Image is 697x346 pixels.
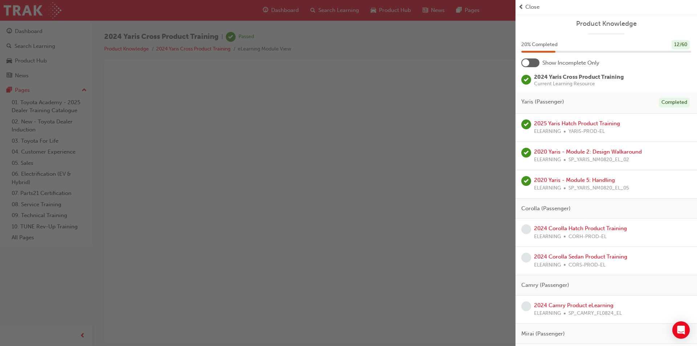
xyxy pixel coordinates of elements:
[521,148,531,158] span: learningRecordVerb_PASS-icon
[518,3,524,11] span: prev-icon
[568,309,622,318] span: SP_CAMRY_FL0824_EL
[672,40,690,50] div: 12 / 60
[534,233,561,241] span: ELEARNING
[534,225,627,232] a: 2024 Corolla Hatch Product Training
[568,184,629,192] span: SP_YARIS_NM0820_EL_05
[521,75,531,85] span: learningRecordVerb_PASS-icon
[672,321,690,339] div: Open Intercom Messenger
[568,261,606,269] span: CORS-PROD-EL
[534,156,561,164] span: ELEARNING
[518,3,694,11] button: prev-iconClose
[521,204,571,213] span: Corolla (Passenger)
[534,184,561,192] span: ELEARNING
[534,261,561,269] span: ELEARNING
[568,156,629,164] span: SP_YARIS_NM0820_EL_02
[534,177,615,183] a: 2020 Yaris - Module 5: Handling
[534,148,642,155] a: 2020 Yaris - Module 2: Design Walkaround
[521,301,531,311] span: learningRecordVerb_NONE-icon
[542,59,599,67] span: Show Incomplete Only
[521,224,531,234] span: learningRecordVerb_NONE-icon
[534,120,620,127] a: 2025 Yaris Hatch Product Training
[534,253,627,260] a: 2024 Corolla Sedan Product Training
[568,233,607,241] span: CORH-PROD-EL
[521,41,558,49] span: 20 % Completed
[521,281,569,289] span: Camry (Passenger)
[521,253,531,262] span: learningRecordVerb_NONE-icon
[521,330,565,338] span: Mirai (Passenger)
[659,98,690,107] div: Completed
[534,302,614,309] a: 2024 Camry Product eLearning
[521,176,531,186] span: learningRecordVerb_PASS-icon
[521,119,531,129] span: learningRecordVerb_PASS-icon
[534,74,624,80] span: 2024 Yaris Cross Product Training
[568,127,605,136] span: YARIS-PROD-EL
[534,127,561,136] span: ELEARNING
[525,3,539,11] span: Close
[521,20,691,28] a: Product Knowledge
[521,98,564,106] span: Yaris (Passenger)
[534,309,561,318] span: ELEARNING
[534,81,624,86] span: Current Learning Resource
